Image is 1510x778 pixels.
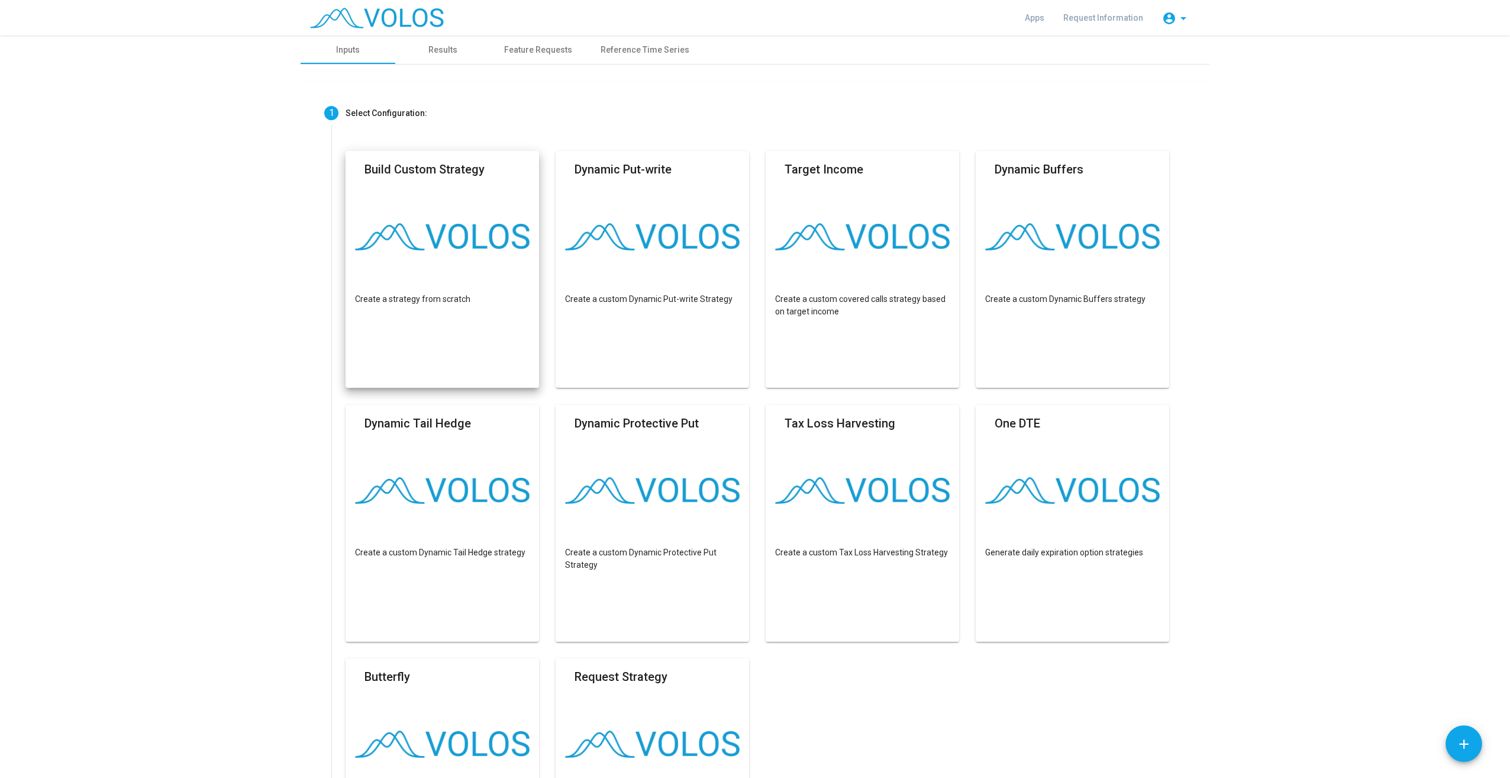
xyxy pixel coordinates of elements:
div: Select Configuration: [346,107,427,120]
img: logo.png [355,223,530,250]
span: Apps [1025,13,1044,22]
div: Feature Requests [504,44,572,56]
span: Request Information [1063,13,1143,22]
img: logo.png [775,223,950,250]
mat-card-title: Butterfly [364,668,410,686]
p: Create a custom Dynamic Buffers strategy [985,293,1160,306]
p: Generate daily expiration option strategies [985,546,1160,559]
img: logo.png [565,477,740,504]
img: logo.png [565,731,740,758]
mat-card-title: Dynamic Protective Put [575,414,699,432]
mat-card-title: Request Strategy [575,668,667,686]
mat-card-title: Target Income [785,160,863,178]
mat-card-title: One DTE [995,414,1040,432]
mat-card-title: Dynamic Put-write [575,160,672,178]
p: Create a custom covered calls strategy based on target income [775,293,950,318]
mat-icon: arrow_drop_down [1176,11,1190,25]
div: Inputs [336,44,360,56]
img: logo.png [355,731,530,758]
p: Create a custom Tax Loss Harvesting Strategy [775,546,950,559]
img: logo.png [565,223,740,250]
button: Add icon [1446,725,1482,762]
mat-card-title: Dynamic Buffers [995,160,1083,178]
img: logo.png [985,223,1160,250]
mat-card-title: Dynamic Tail Hedge [364,414,471,432]
img: logo.png [985,477,1160,504]
p: Create a strategy from scratch [355,293,530,306]
mat-card-title: Build Custom Strategy [364,160,485,178]
p: Create a custom Dynamic Put-write Strategy [565,293,740,306]
a: Apps [1015,7,1054,28]
img: logo.png [775,477,950,504]
p: Create a custom Dynamic Tail Hedge strategy [355,546,530,559]
span: 1 [329,107,334,118]
div: Results [428,44,457,56]
mat-icon: account_circle [1162,11,1176,25]
p: Create a custom Dynamic Protective Put Strategy [565,546,740,571]
a: Request Information [1054,7,1153,28]
mat-icon: add [1456,737,1472,752]
img: logo.png [355,477,530,504]
mat-card-title: Tax Loss Harvesting [785,414,895,432]
div: Reference Time Series [601,44,689,56]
